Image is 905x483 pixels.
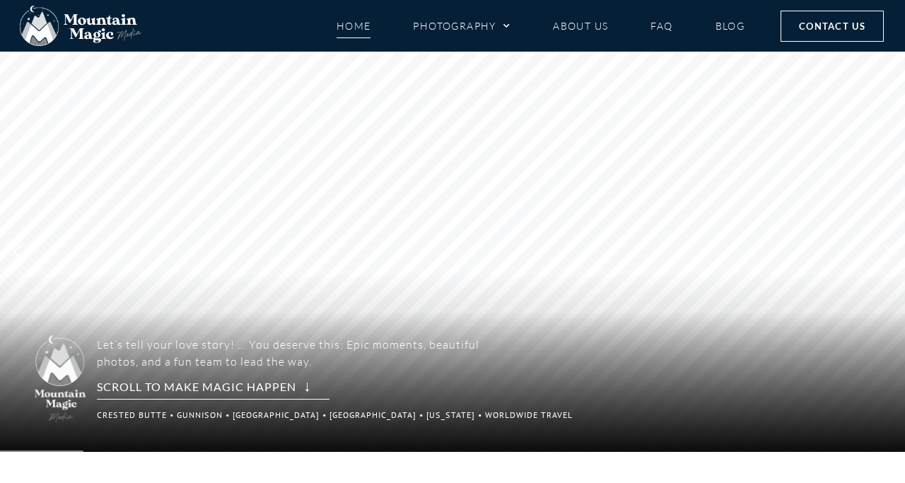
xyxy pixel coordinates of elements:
span: Contact Us [799,18,865,34]
img: Mountain Magic Media photography logo Crested Butte Photographer [31,333,90,426]
a: Contact Us [781,11,884,42]
a: About Us [553,13,608,38]
a: Home [337,13,371,38]
a: Photography [413,13,510,38]
img: Mountain Magic Media photography logo Crested Butte Photographer [20,6,141,47]
a: FAQ [650,13,672,38]
span: ↓ [303,377,311,396]
p: Crested Butte • Gunnison • [GEOGRAPHIC_DATA] • [GEOGRAPHIC_DATA] • [US_STATE] • Worldwide Travel [97,406,483,424]
rs-layer: Scroll to make magic happen [97,378,329,400]
p: Let’s tell your love story! … You deserve this: Epic moments, beautiful photos, and a fun team to... [97,336,479,370]
a: Blog [716,13,745,38]
nav: Menu [337,13,745,38]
